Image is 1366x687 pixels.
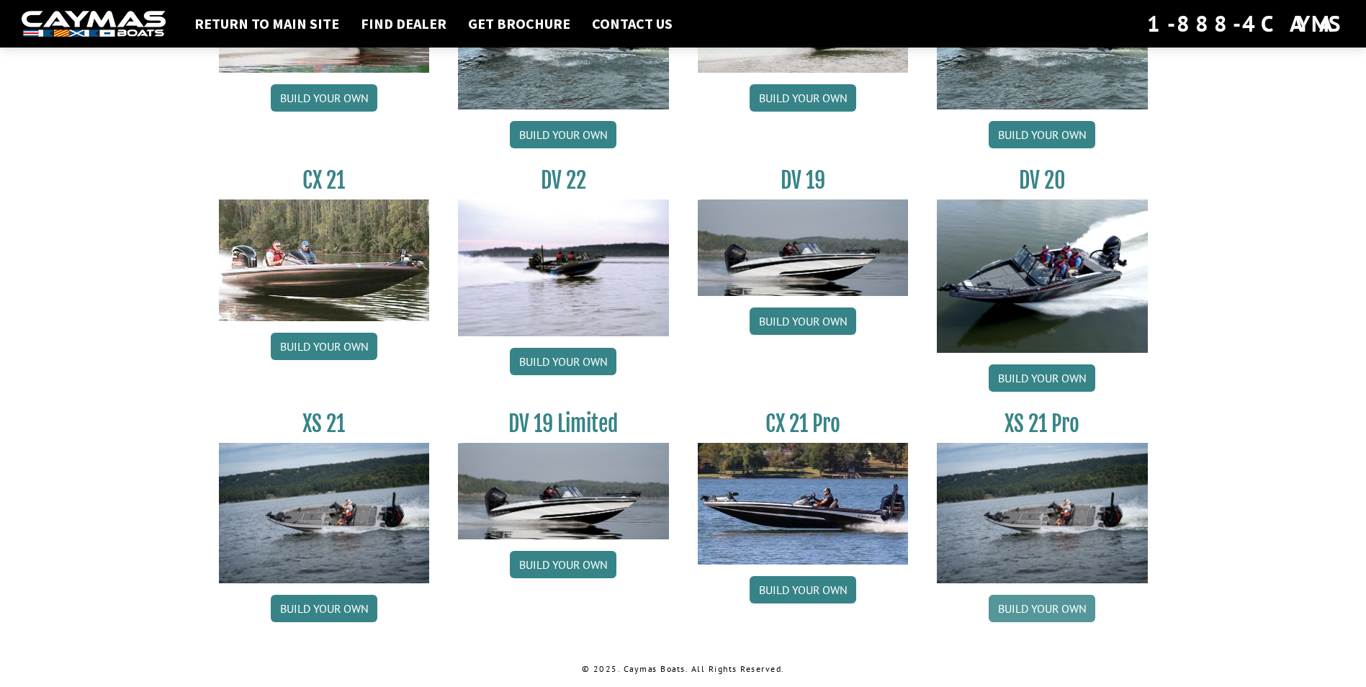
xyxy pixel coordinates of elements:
a: Contact Us [585,14,680,33]
img: DV22_original_motor_cropped_for_caymas_connect.jpg [458,199,669,336]
h3: XS 21 Pro [937,410,1148,437]
a: Build your own [510,121,616,148]
img: white-logo-c9c8dbefe5ff5ceceb0f0178aa75bf4bb51f6bca0971e226c86eb53dfe498488.png [22,11,166,37]
img: XS_21_thumbnail.jpg [219,443,430,583]
h3: DV 20 [937,167,1148,194]
h3: DV 22 [458,167,669,194]
a: Find Dealer [354,14,454,33]
p: © 2025. Caymas Boats. All Rights Reserved. [219,663,1148,675]
img: XS_21_thumbnail.jpg [937,443,1148,583]
a: Get Brochure [461,14,578,33]
a: Build your own [989,121,1095,148]
h3: CX 21 Pro [698,410,909,437]
h3: DV 19 Limited [458,410,669,437]
img: dv-19-ban_from_website_for_caymas_connect.png [698,199,909,296]
div: 1-888-4CAYMAS [1147,8,1344,40]
a: Build your own [510,348,616,375]
a: Build your own [989,364,1095,392]
img: CX21_thumb.jpg [219,199,430,320]
a: Build your own [271,333,377,360]
a: Build your own [510,551,616,578]
a: Build your own [750,576,856,603]
h3: XS 21 [219,410,430,437]
img: CX-21Pro_thumbnail.jpg [698,443,909,564]
a: Build your own [271,84,377,112]
a: Build your own [750,307,856,335]
a: Build your own [750,84,856,112]
a: Build your own [989,595,1095,622]
a: Build your own [271,595,377,622]
img: dv-19-ban_from_website_for_caymas_connect.png [458,443,669,539]
h3: DV 19 [698,167,909,194]
a: Return to main site [187,14,346,33]
img: DV_20_from_website_for_caymas_connect.png [937,199,1148,353]
h3: CX 21 [219,167,430,194]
